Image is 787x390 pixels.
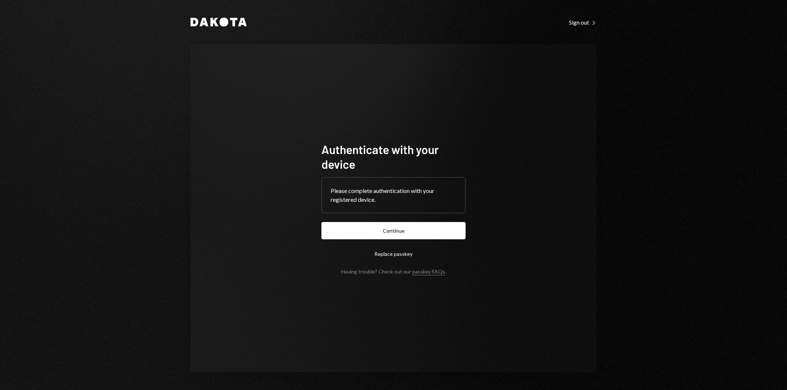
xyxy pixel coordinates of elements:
h1: Authenticate with your device [321,142,466,171]
div: Having trouble? Check out our . [341,268,446,275]
button: Replace passkey [321,245,466,262]
a: Sign out [569,18,597,26]
a: passkey FAQs [412,268,445,275]
div: Sign out [569,19,597,26]
button: Continue [321,222,466,239]
div: Please complete authentication with your registered device. [331,186,456,204]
